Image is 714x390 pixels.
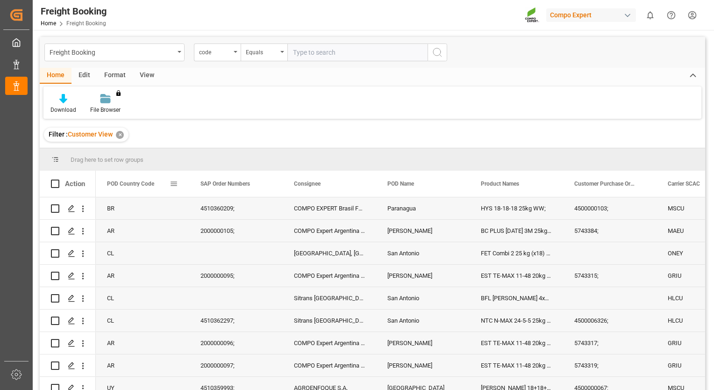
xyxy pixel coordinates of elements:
span: Consignee [294,181,321,187]
div: Home [40,68,71,84]
button: search button [428,43,447,61]
div: NTC N-MAX 24-5-5 25kg (x42) WW MTO; [470,310,563,332]
div: Freight Booking [50,46,174,58]
div: 5743319; [563,354,657,376]
div: FET Combi 2 25 kg (x18) INT MSE; [470,242,563,264]
div: [PERSON_NAME] [376,220,470,242]
div: BR [96,197,189,219]
div: Equals [246,46,278,57]
div: 4510362297; [189,310,283,332]
div: [GEOGRAPHIC_DATA], [GEOGRAPHIC_DATA] [283,242,376,264]
div: 4500000103; [563,197,657,219]
div: BFL [PERSON_NAME] 4x5L (x40) CL; [470,287,563,309]
div: Action [65,180,85,188]
span: SAP Order Numbers [200,181,250,187]
div: EST TE-MAX 11-48 20kg (x45) ES, PT MTO; [470,332,563,354]
div: Compo Expert [546,8,636,22]
div: Press SPACE to select this row. [40,310,96,332]
button: show 0 new notifications [640,5,661,26]
button: open menu [44,43,185,61]
a: Home [41,20,56,27]
div: 4510360209; [189,197,283,219]
div: AR [96,354,189,376]
div: [PERSON_NAME] [376,354,470,376]
div: CL [96,242,189,264]
span: Product Names [481,181,519,187]
div: 5743315; [563,265,657,287]
div: Freight Booking [41,4,107,18]
div: HYS 18-18-18 25kg WW; [470,197,563,219]
div: 2000000097; [189,354,283,376]
div: Sitrans [GEOGRAPHIC_DATA] [283,310,376,332]
div: code [199,46,231,57]
div: COMPO Expert Argentina SRL, Producto Elabora [283,265,376,287]
div: Press SPACE to select this row. [40,332,96,354]
div: 2000000105; [189,220,283,242]
span: POD Name [387,181,414,187]
span: Customer Purchase Order Numbers [574,181,637,187]
div: EST TE-MAX 11-48 20kg (x45) ES, PT MTO; [470,265,563,287]
div: 2000000095; [189,265,283,287]
span: Filter : [49,130,68,138]
button: Help Center [661,5,682,26]
div: San Antonio [376,242,470,264]
div: CL [96,310,189,332]
div: 4500006326; [563,310,657,332]
div: Sitrans [GEOGRAPHIC_DATA] [283,287,376,309]
div: Press SPACE to select this row. [40,265,96,287]
div: BC PLUS [DATE] 3M 25kg (x42) INT; [470,220,563,242]
div: AR [96,265,189,287]
div: AR [96,332,189,354]
span: Drag here to set row groups [71,156,143,163]
div: View [133,68,161,84]
div: [PERSON_NAME] [376,265,470,287]
div: Paranagua [376,197,470,219]
button: Compo Expert [546,6,640,24]
input: Type to search [287,43,428,61]
div: Download [50,106,76,114]
div: Edit [71,68,97,84]
div: COMPO Expert Argentina SRL, Producto Elabora [283,220,376,242]
div: Format [97,68,133,84]
div: 5743317; [563,332,657,354]
div: [PERSON_NAME] [376,332,470,354]
button: open menu [194,43,241,61]
div: Press SPACE to select this row. [40,287,96,310]
div: COMPO Expert Argentina SRL, Producto Elabora [283,354,376,376]
span: Customer View [68,130,113,138]
div: ✕ [116,131,124,139]
div: COMPO EXPERT Brasil Fert. Ltda [283,197,376,219]
img: Screenshot%202023-09-29%20at%2010.02.21.png_1712312052.png [525,7,540,23]
span: POD Country Code [107,181,154,187]
div: 5743384; [563,220,657,242]
div: Press SPACE to select this row. [40,197,96,220]
div: Press SPACE to select this row. [40,220,96,242]
button: open menu [241,43,287,61]
div: COMPO Expert Argentina SRL, Producto Elabora [283,332,376,354]
div: CL [96,287,189,309]
div: EST TE-MAX 11-48 20kg (x45) ES, PT MTO; [470,354,563,376]
div: San Antonio [376,287,470,309]
span: Carrier SCAC [668,181,700,187]
div: San Antonio [376,310,470,332]
div: 2000000096; [189,332,283,354]
div: AR [96,220,189,242]
div: Press SPACE to select this row. [40,354,96,377]
div: Press SPACE to select this row. [40,242,96,265]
